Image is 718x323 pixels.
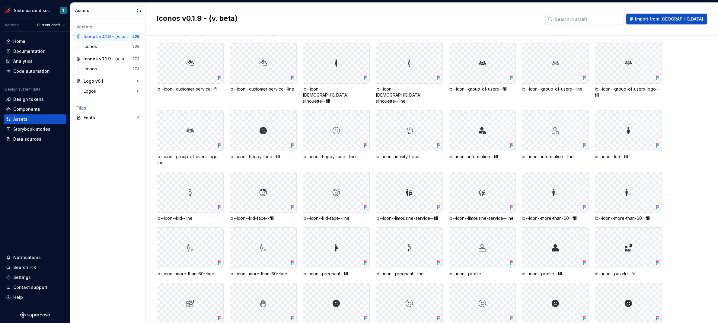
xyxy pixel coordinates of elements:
[76,105,139,111] div: Files
[4,263,66,272] button: Search ⌘K
[157,14,538,23] h2: Iconos v0.1.9 - (v. beta)
[4,7,11,14] img: 55604660-494d-44a9-beb2-692398e9940a.png
[132,66,139,71] div: 273
[132,44,139,49] div: 508
[157,215,224,221] div: ib--icon--kid--line
[4,124,66,134] a: Storybook stories
[595,271,662,277] div: ib--icon--puzzle--fill
[62,8,65,13] div: T
[1,4,69,17] button: Sistema de diseño IberiaT
[449,86,516,92] div: ib--icon--group-of-users--fill
[449,215,516,221] div: ib--icon--limousine-service--line
[13,48,46,54] div: Documentation
[13,126,50,132] div: Storybook stories
[20,312,50,318] svg: Supernova Logo
[4,114,66,124] a: Assets
[303,154,370,160] div: ib--icon--happy-face--line
[81,86,142,96] a: Logos8
[13,68,50,74] div: Code automation
[137,115,139,120] div: 2
[157,271,224,277] div: ib--icon--more-than-60--line
[74,76,142,86] a: Logo v0.18
[4,46,66,56] a: Documentation
[230,271,297,277] div: ib--icon--more-than-60--line
[449,271,516,277] div: ib--icon--profile
[13,116,27,122] div: Assets
[5,23,19,27] div: Version
[4,293,66,302] button: Help
[4,283,66,292] button: Contact support
[13,38,25,44] div: Home
[595,154,662,160] div: ib--icon--kid--fill
[13,58,33,64] div: Analytics
[13,106,40,112] div: Components
[13,274,31,280] div: Settings
[81,42,142,51] a: iconos508
[522,86,589,92] div: ib--icon--group-of-users--line
[13,284,47,290] div: Contact support
[157,86,224,92] div: ib--icon--customer-service--fill
[303,86,370,104] div: ib--icon--[DEMOGRAPHIC_DATA]-silhouette--fill
[522,271,589,277] div: ib--icon--profile--fill
[137,79,139,84] div: 8
[84,115,137,121] div: Fonts
[84,66,99,72] div: iconos
[13,136,41,142] div: Data sources
[13,254,41,261] div: Notifications
[157,154,224,166] div: ib--icon--group-of-users-logo--line
[553,14,624,24] input: Search in assets...
[76,24,139,30] div: Vectors
[635,16,703,22] span: Import from [GEOGRAPHIC_DATA]
[84,88,98,94] div: Logos
[4,94,66,104] a: Design tokens
[4,104,66,114] a: Components
[303,271,370,277] div: ib--icon--pregnant--fill
[230,215,297,221] div: ib--icon--kid-face--fill
[376,86,443,104] div: ib--icon--[DEMOGRAPHIC_DATA]-silhouette--line
[34,21,68,29] button: Current draft
[4,56,66,66] a: Analytics
[4,273,66,282] a: Settings
[595,215,662,221] div: ib--icon--more-than-60--fill
[4,134,66,144] a: Data sources
[5,87,40,92] div: Design system data
[230,86,297,92] div: ib--icon--customer-service--line
[132,56,139,61] div: 273
[376,271,443,277] div: ib--icon--pregnant--line
[4,37,66,46] a: Home
[14,8,53,14] div: Sistema de diseño Iberia
[84,34,129,40] div: Iconos v0.1.9 - (v. beta)
[4,66,66,76] a: Code automation
[230,154,297,160] div: ib--icon--happy-face--fill
[13,96,44,102] div: Design tokens
[137,89,139,94] div: 8
[595,86,662,98] div: ib--icon--group-of-users-logo--fill
[303,215,370,221] div: ib--icon--kid-face--line
[74,32,142,41] a: Iconos v0.1.9 - (v. beta)508
[13,264,36,270] div: Search ⌘K
[81,64,142,74] a: iconos273
[84,43,99,50] div: iconos
[449,154,516,160] div: ib--icon--information--fill
[74,113,142,123] a: Fonts2
[84,56,129,62] div: Iconos v0.1.9 - (v. actual)
[4,253,66,262] button: Notifications
[74,54,142,64] a: Iconos v0.1.9 - (v. actual)273
[626,14,707,24] button: Import from [GEOGRAPHIC_DATA]
[13,294,23,300] div: Help
[84,78,103,84] div: Logo v0.1
[376,154,443,160] div: ib--icon--infinity-head
[37,23,60,27] span: Current draft
[132,34,139,39] div: 508
[522,154,589,160] div: ib--icon--information--line
[75,8,135,14] div: Assets
[522,215,589,221] div: ib--icon--more-than-60--fill
[376,215,443,221] div: ib--icon--limousine-service--fill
